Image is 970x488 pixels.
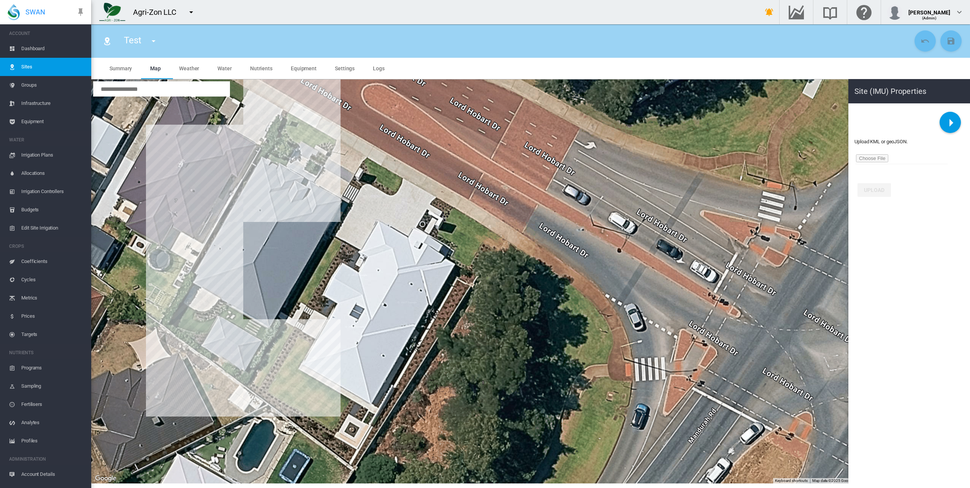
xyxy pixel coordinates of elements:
md-icon: icon-menu-right [942,113,960,132]
span: Account Details [21,465,85,483]
span: Map [150,65,161,71]
img: SWAN-Landscape-Logo-Colour-drop.png [8,4,20,20]
span: Allocations [21,164,85,182]
span: ACCOUNT [9,27,85,40]
span: Equipment [21,112,85,131]
span: (Admin) [922,16,937,20]
md-icon: icon-bell-ring [765,8,774,17]
button: Cancel Changes [915,30,936,52]
span: Programs [21,359,85,377]
span: Settings [335,65,355,71]
span: Logs [373,65,385,71]
md-icon: icon-map-marker-radius [103,36,112,46]
div: Agri-Zon LLC [133,7,183,17]
span: Metrics [21,289,85,307]
button: Click to go to list of Sites [100,33,115,49]
span: Profiles [21,432,85,450]
span: Infrastructure [21,94,85,112]
span: Test [124,35,141,46]
img: 7FicoSLW9yRjj7F2+0uvjPufP+ga39vogPu+G1+wvBtcm3fNv859aGr42DJ5pXiEAAAAAAAAAAAAAAAAAAAAAAAAAAAAAAAAA... [99,3,125,22]
span: Fertilisers [21,395,85,414]
md-icon: Go to the Data Hub [787,8,805,17]
h1: Site (IMU) Properties [848,79,970,103]
button: Save Changes [940,30,962,52]
span: Nutrients [250,65,273,71]
span: Map data ©2025 Google Imagery ©2025 Vexcel Imaging US, Inc. [812,478,918,483]
button: icon-menu-right [940,112,961,133]
span: Groups [21,76,85,94]
md-icon: icon-menu-down [149,36,158,46]
span: Irrigation Controllers [21,182,85,201]
span: WATER [9,134,85,146]
button: Upload [857,183,891,197]
span: Upload KML or geoJSON. [854,139,908,144]
span: ADMINISTRATION [9,453,85,465]
img: Google [93,474,118,483]
button: Keyboard shortcuts [775,478,808,483]
button: icon-bell-ring [762,5,777,20]
span: Summary [109,65,132,71]
span: Analytes [21,414,85,432]
md-icon: icon-undo [921,36,930,46]
span: Targets [21,325,85,344]
span: Weather [179,65,199,71]
span: Edit Site Irrigation [21,219,85,237]
button: icon-menu-down [184,5,199,20]
span: Sampling [21,377,85,395]
a: Open this area in Google Maps (opens a new window) [93,474,118,483]
md-icon: Search the knowledge base [821,8,839,17]
span: Prices [21,307,85,325]
span: NUTRIENTS [9,347,85,359]
button: icon-menu-down [146,33,161,49]
md-icon: icon-chevron-down [955,8,964,17]
span: Water [217,65,232,71]
md-icon: icon-content-save [946,36,956,46]
span: Equipment [291,65,317,71]
md-icon: icon-pin [76,8,85,17]
img: profile.jpg [887,5,902,20]
span: Dashboard [21,40,85,58]
span: Irrigation Plans [21,146,85,164]
span: SWAN [25,7,45,17]
md-icon: Click here for help [855,8,873,17]
span: Coefficients [21,252,85,271]
span: CROPS [9,240,85,252]
md-icon: icon-menu-down [187,8,196,17]
span: Budgets [21,201,85,219]
div: [PERSON_NAME] [908,6,950,13]
span: Sites [21,58,85,76]
span: Cycles [21,271,85,289]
